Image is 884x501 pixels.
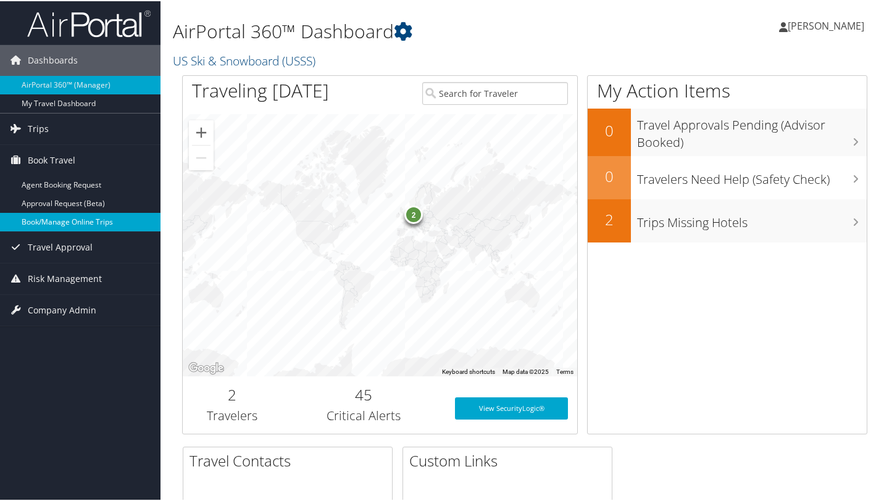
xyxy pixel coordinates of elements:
[291,383,436,404] h2: 45
[556,367,573,374] a: Terms (opens in new tab)
[28,144,75,175] span: Book Travel
[455,396,568,418] a: View SecurityLogic®
[192,406,272,423] h3: Travelers
[404,205,423,223] div: 2
[28,294,96,325] span: Company Admin
[788,18,864,31] span: [PERSON_NAME]
[588,198,867,241] a: 2Trips Missing Hotels
[588,165,631,186] h2: 0
[588,155,867,198] a: 0Travelers Need Help (Safety Check)
[588,77,867,102] h1: My Action Items
[588,208,631,229] h2: 2
[28,112,49,143] span: Trips
[186,359,227,375] a: Open this area in Google Maps (opens a new window)
[637,164,867,187] h3: Travelers Need Help (Safety Check)
[588,107,867,155] a: 0Travel Approvals Pending (Advisor Booked)
[637,207,867,230] h3: Trips Missing Hotels
[190,449,392,470] h2: Travel Contacts
[637,109,867,150] h3: Travel Approvals Pending (Advisor Booked)
[291,406,436,423] h3: Critical Alerts
[192,383,272,404] h2: 2
[588,119,631,140] h2: 0
[779,6,877,43] a: [PERSON_NAME]
[186,359,227,375] img: Google
[28,262,102,293] span: Risk Management
[409,449,612,470] h2: Custom Links
[502,367,549,374] span: Map data ©2025
[189,144,214,169] button: Zoom out
[28,231,93,262] span: Travel Approval
[192,77,329,102] h1: Traveling [DATE]
[422,81,568,104] input: Search for Traveler
[173,51,319,68] a: US Ski & Snowboard (USSS)
[173,17,642,43] h1: AirPortal 360™ Dashboard
[442,366,495,375] button: Keyboard shortcuts
[27,8,151,37] img: airportal-logo.png
[189,119,214,144] button: Zoom in
[28,44,78,75] span: Dashboards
